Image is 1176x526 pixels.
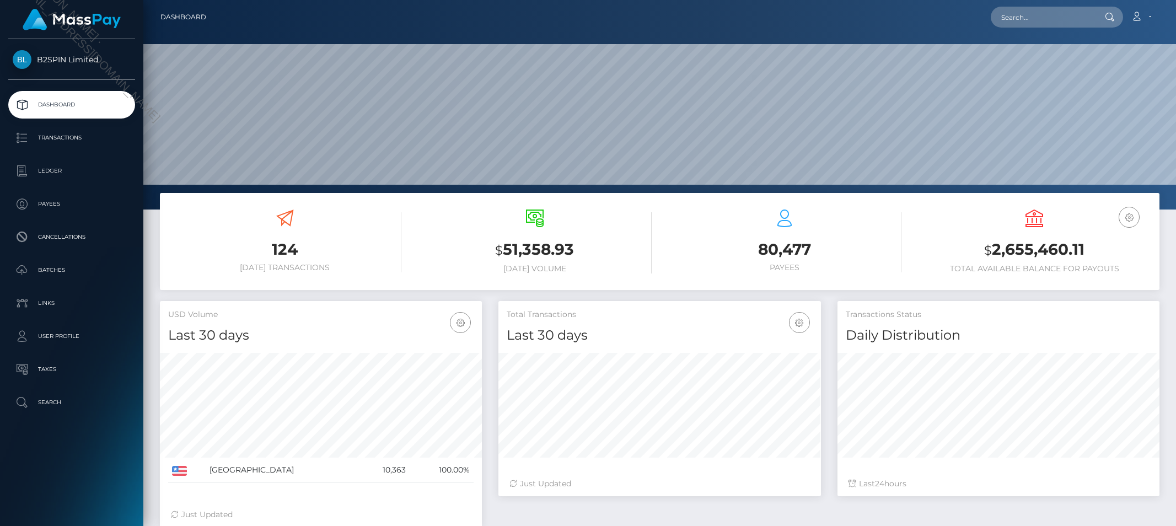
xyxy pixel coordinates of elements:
[13,96,131,113] p: Dashboard
[668,239,901,260] h3: 80,477
[23,9,121,30] img: MassPay Logo
[418,239,651,261] h3: 51,358.93
[8,55,135,65] span: B2SPIN Limited
[8,124,135,152] a: Transactions
[168,263,401,272] h6: [DATE] Transactions
[172,466,187,476] img: US.png
[991,7,1094,28] input: Search...
[13,361,131,378] p: Taxes
[418,264,651,273] h6: [DATE] Volume
[206,458,358,483] td: [GEOGRAPHIC_DATA]
[13,328,131,345] p: User Profile
[168,239,401,260] h3: 124
[168,326,474,345] h4: Last 30 days
[918,239,1151,261] h3: 2,655,460.11
[8,190,135,218] a: Payees
[13,229,131,245] p: Cancellations
[13,295,131,312] p: Links
[8,157,135,185] a: Ledger
[168,309,474,320] h5: USD Volume
[846,326,1151,345] h4: Daily Distribution
[8,389,135,416] a: Search
[507,326,812,345] h4: Last 30 days
[849,478,1148,490] div: Last hours
[875,479,884,489] span: 24
[13,50,31,69] img: B2SPIN Limited
[13,130,131,146] p: Transactions
[171,509,471,520] div: Just Updated
[358,458,410,483] td: 10,363
[160,6,206,29] a: Dashboard
[984,243,992,258] small: $
[668,263,901,272] h6: Payees
[8,289,135,317] a: Links
[495,243,503,258] small: $
[507,309,812,320] h5: Total Transactions
[846,309,1151,320] h5: Transactions Status
[8,223,135,251] a: Cancellations
[8,356,135,383] a: Taxes
[918,264,1151,273] h6: Total Available Balance for Payouts
[8,91,135,119] a: Dashboard
[509,478,809,490] div: Just Updated
[13,163,131,179] p: Ledger
[8,323,135,350] a: User Profile
[13,196,131,212] p: Payees
[410,458,474,483] td: 100.00%
[13,262,131,278] p: Batches
[13,394,131,411] p: Search
[8,256,135,284] a: Batches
